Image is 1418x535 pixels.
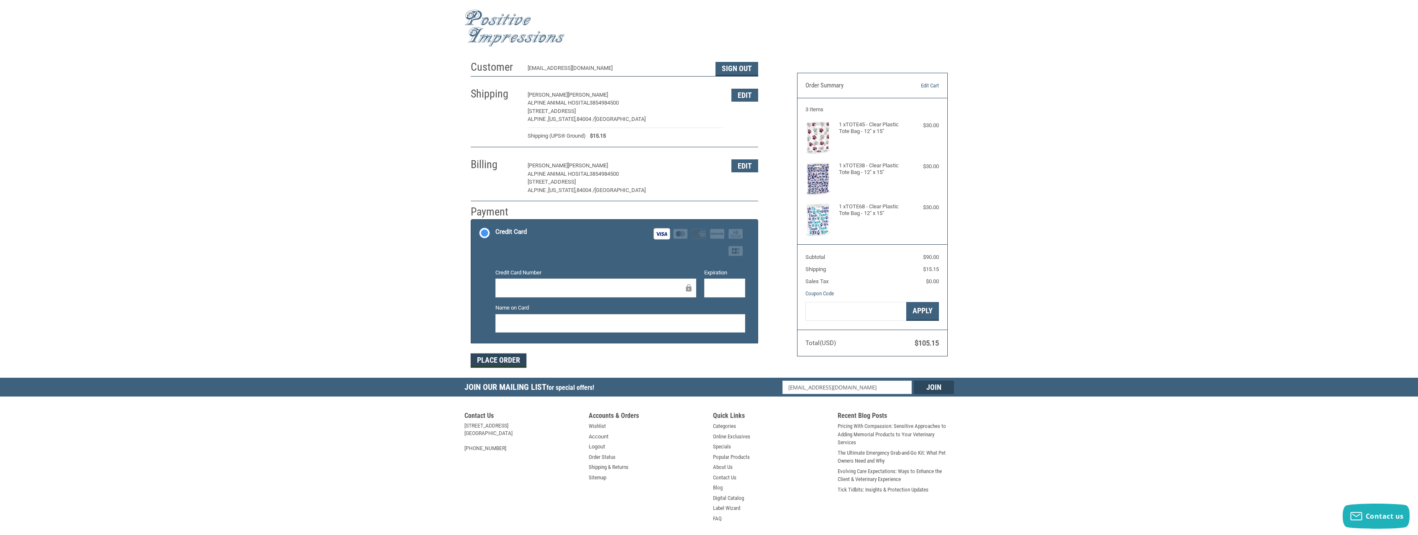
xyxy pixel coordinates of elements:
[548,187,577,193] span: [US_STATE],
[577,116,595,122] span: 84004 /
[464,412,581,422] h5: Contact Us
[568,162,608,169] span: [PERSON_NAME]
[805,254,825,260] span: Subtotal
[464,378,598,399] h5: Join Our Mailing List
[471,353,526,368] button: Place Order
[731,89,758,102] button: Edit
[528,108,576,114] span: [STREET_ADDRESS]
[589,463,628,471] a: Shipping & Returns
[838,486,928,494] a: Tick Tidbits: Insights & Protection Updates
[577,187,595,193] span: 84004 /
[713,515,722,523] a: FAQ
[926,278,939,284] span: $0.00
[589,433,608,441] a: Account
[590,100,619,106] span: 3854984500
[713,463,733,471] a: About Us
[595,187,646,193] span: [GEOGRAPHIC_DATA]
[839,203,904,217] h4: 1 x TOTE68 - Clear Plastic Tote Bag - 12" x 15"
[471,158,520,172] h2: Billing
[704,269,745,277] label: Expiration
[589,443,605,451] a: Logout
[805,339,836,347] span: Total (USD)
[589,474,606,482] a: Sitemap
[528,64,707,76] div: [EMAIL_ADDRESS][DOMAIN_NAME]
[528,171,590,177] span: ALPINE ANIMAL HOSITAL
[713,453,750,461] a: Popular Products
[839,162,904,176] h4: 1 x TOTE38 - Clear Plastic Tote Bag - 12" x 15"
[464,10,565,47] img: Positive Impressions
[589,412,705,422] h5: Accounts & Orders
[548,116,577,122] span: [US_STATE],
[923,266,939,272] span: $15.15
[546,384,594,392] span: for special offers!
[471,60,520,74] h2: Customer
[586,132,606,140] span: $15.15
[838,412,954,422] h5: Recent Blog Posts
[713,422,736,430] a: Categories
[713,412,829,422] h5: Quick Links
[914,381,954,394] input: Join
[905,121,939,130] div: $30.00
[471,205,520,219] h2: Payment
[805,278,828,284] span: Sales Tax
[805,302,906,321] input: Gift Certificate or Coupon Code
[528,187,548,193] span: ALPINE ,
[713,474,736,482] a: Contact Us
[915,339,939,347] span: $105.15
[568,92,608,98] span: [PERSON_NAME]
[905,162,939,171] div: $30.00
[464,422,581,452] address: [STREET_ADDRESS] [GEOGRAPHIC_DATA] [PHONE_NUMBER]
[838,467,954,484] a: Evolving Care Expectations: Ways to Enhance the Client & Veterinary Experience
[495,304,745,312] label: Name on Card
[805,266,826,272] span: Shipping
[713,504,740,512] a: Label Wizard
[528,132,586,140] span: Shipping (UPS® Ground)
[838,422,954,447] a: Pricing With Compassion: Sensitive Approaches to Adding Memorial Products to Your Veterinary Serv...
[471,87,520,101] h2: Shipping
[713,484,723,492] a: Blog
[1366,512,1404,521] span: Contact us
[495,269,696,277] label: Credit Card Number
[528,92,568,98] span: [PERSON_NAME]
[923,254,939,260] span: $90.00
[906,302,939,321] button: Apply
[528,162,568,169] span: [PERSON_NAME]
[589,453,615,461] a: Order Status
[528,100,590,106] span: ALPINE ANIMAL HOSITAL
[589,422,606,430] a: Wishlist
[805,82,896,90] h3: Order Summary
[839,121,904,135] h4: 1 x TOTE45 - Clear Plastic Tote Bag - 12" x 15"
[1343,504,1410,529] button: Contact us
[715,62,758,76] button: Sign Out
[713,443,731,451] a: Specials
[528,179,576,185] span: [STREET_ADDRESS]
[838,449,954,465] a: The Ultimate Emergency Grab-and-Go Kit: What Pet Owners Need and Why
[896,82,939,90] a: Edit Cart
[805,290,834,297] a: Coupon Code
[782,381,912,394] input: Email
[590,171,619,177] span: 3854984500
[713,433,750,441] a: Online Exclusives
[905,203,939,212] div: $30.00
[731,159,758,172] button: Edit
[805,106,939,113] h3: 3 Items
[528,116,548,122] span: ALPINE ,
[595,116,646,122] span: [GEOGRAPHIC_DATA]
[495,225,527,239] div: Credit Card
[713,494,744,502] a: Digital Catalog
